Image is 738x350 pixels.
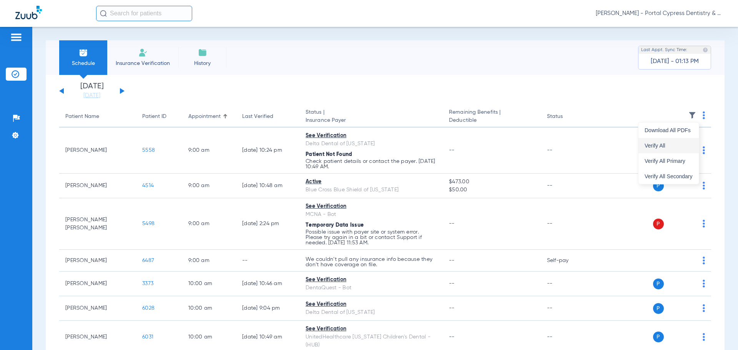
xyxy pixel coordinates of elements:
[645,128,693,133] span: Download All PDFs
[645,158,693,164] span: Verify All Primary
[700,313,738,350] iframe: Chat Widget
[645,143,693,148] span: Verify All
[645,174,693,179] span: Verify All Secondary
